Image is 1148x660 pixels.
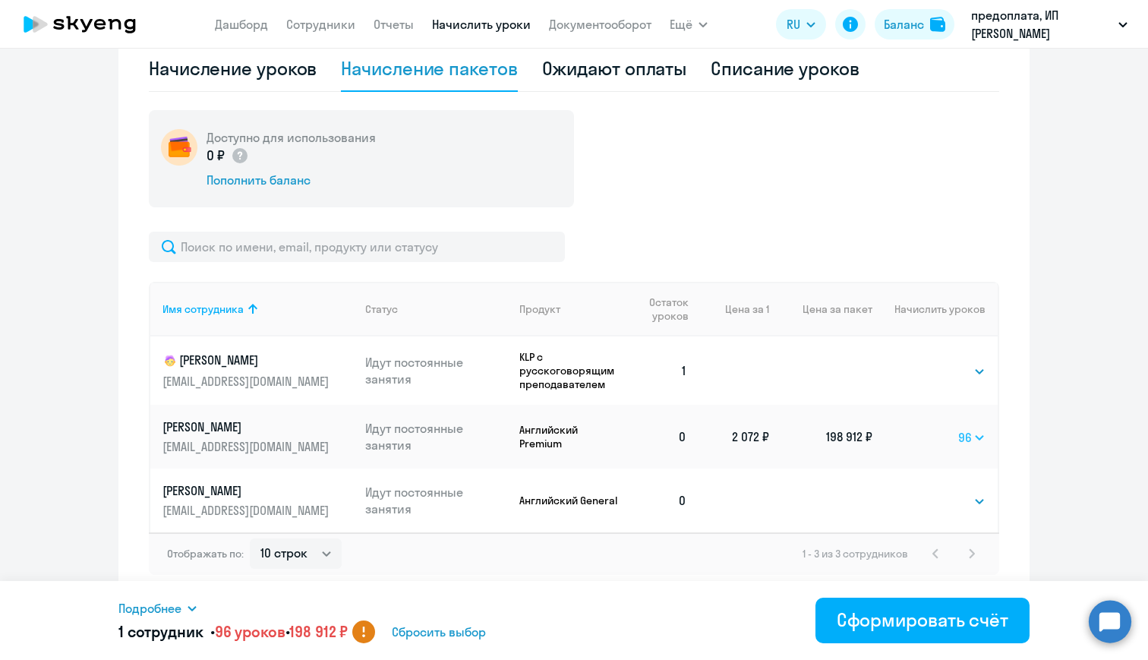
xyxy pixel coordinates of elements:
[519,494,622,507] p: Английский General
[365,484,508,517] p: Идут постоянные занятия
[837,608,1008,632] div: Сформировать счёт
[803,547,908,561] span: 1 - 3 из 3 сотрудников
[149,232,565,262] input: Поиск по имени, email, продукту или статусу
[769,405,872,469] td: 198 912 ₽
[549,17,651,32] a: Документооборот
[884,15,924,33] div: Баланс
[118,599,181,617] span: Подробнее
[815,598,1030,643] button: Сформировать счёт
[711,56,859,81] div: Списание уроков
[365,354,508,387] p: Идут постоянные занятия
[519,302,622,316] div: Продукт
[365,302,508,316] div: Статус
[365,302,398,316] div: Статус
[162,373,333,390] p: [EMAIL_ADDRESS][DOMAIN_NAME]
[162,482,353,519] a: [PERSON_NAME][EMAIL_ADDRESS][DOMAIN_NAME]
[670,9,708,39] button: Ещё
[118,621,348,643] h5: 1 сотрудник • •
[622,469,699,532] td: 0
[149,56,317,81] div: Начисление уроков
[432,17,531,32] a: Начислить уроки
[963,6,1135,43] button: предоплата, ИП [PERSON_NAME]
[519,350,622,391] p: KLP с русскоговорящим преподавателем
[162,502,333,519] p: [EMAIL_ADDRESS][DOMAIN_NAME]
[162,352,353,390] a: child[PERSON_NAME][EMAIL_ADDRESS][DOMAIN_NAME]
[670,15,692,33] span: Ещё
[971,6,1112,43] p: предоплата, ИП [PERSON_NAME]
[392,623,486,641] span: Сбросить выбор
[215,622,285,641] span: 96 уроков
[161,129,197,166] img: wallet-circle.png
[519,423,622,450] p: Английский Premium
[776,9,826,39] button: RU
[162,302,244,316] div: Имя сотрудника
[286,17,355,32] a: Сотрудники
[365,420,508,453] p: Идут постоянные занятия
[162,418,333,435] p: [PERSON_NAME]
[341,56,517,81] div: Начисление пакетов
[207,172,376,188] div: Пополнить баланс
[289,622,348,641] span: 198 912 ₽
[162,438,333,455] p: [EMAIL_ADDRESS][DOMAIN_NAME]
[634,295,688,323] span: Остаток уроков
[207,146,249,166] p: 0 ₽
[699,282,769,336] th: Цена за 1
[162,353,178,368] img: child
[162,418,353,455] a: [PERSON_NAME][EMAIL_ADDRESS][DOMAIN_NAME]
[162,482,333,499] p: [PERSON_NAME]
[872,282,998,336] th: Начислить уроков
[167,547,244,561] span: Отображать по:
[875,9,954,39] button: Балансbalance
[542,56,687,81] div: Ожидают оплаты
[622,336,699,405] td: 1
[215,17,268,32] a: Дашборд
[162,302,353,316] div: Имя сотрудника
[699,405,769,469] td: 2 072 ₽
[374,17,414,32] a: Отчеты
[207,129,376,146] h5: Доступно для использования
[634,295,699,323] div: Остаток уроков
[769,282,872,336] th: Цена за пакет
[519,302,560,316] div: Продукт
[787,15,800,33] span: RU
[622,405,699,469] td: 0
[930,17,945,32] img: balance
[162,352,333,370] p: [PERSON_NAME]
